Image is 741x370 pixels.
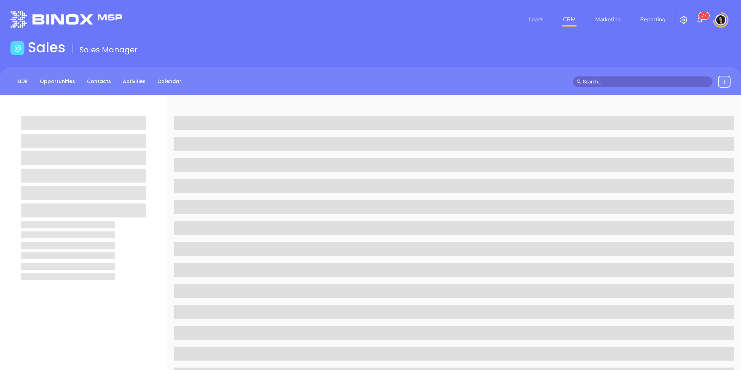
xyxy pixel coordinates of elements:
[715,14,726,25] img: user
[680,16,688,24] img: iconSetting
[80,44,138,55] span: Sales Manager
[36,76,79,87] a: Opportunities
[696,16,704,24] img: iconNotification
[10,11,122,28] img: logo
[14,76,32,87] a: BDR
[704,13,706,18] span: 7
[592,13,623,27] a: Marketing
[83,76,115,87] a: Contacts
[28,39,66,56] h1: Sales
[577,79,582,84] span: search
[153,76,186,87] a: Calendar
[702,13,704,18] span: 7
[637,13,668,27] a: Reporting
[119,76,150,87] a: Activities
[526,13,546,27] a: Leads
[699,12,709,19] sup: 77
[583,78,709,86] input: Search…
[560,13,578,27] a: CRM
